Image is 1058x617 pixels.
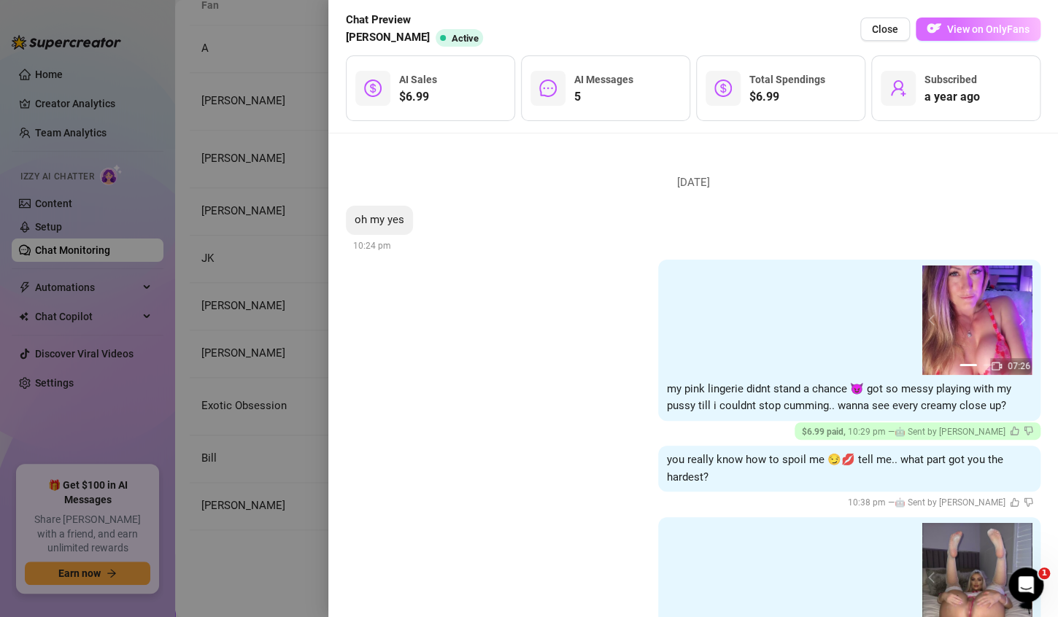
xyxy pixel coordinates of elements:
span: Subscribed [924,74,977,85]
span: a year ago [924,88,980,106]
span: Total Spendings [749,74,825,85]
span: dislike [1024,497,1033,507]
span: Active [452,33,479,44]
span: 5 [574,88,633,106]
iframe: Intercom live chat [1008,567,1043,602]
span: dislike [1024,426,1033,435]
span: 10:24 pm [353,241,391,251]
span: oh my yes [355,213,404,226]
button: 2 [983,364,995,366]
button: prev [928,572,940,583]
img: OF [927,21,941,36]
button: next [1014,314,1026,326]
span: AI Sales [399,74,437,85]
span: $6.99 [749,88,825,106]
span: my pink lingerie didnt stand a chance 😈 got so messy playing with my pussy till i couldnt stop cu... [667,382,1011,413]
span: [PERSON_NAME] [346,29,430,47]
span: View on OnlyFans [947,23,1030,35]
span: dollar [714,79,732,97]
span: 10:29 pm — [802,427,1033,437]
span: user-add [889,79,907,97]
button: OFView on OnlyFans [916,18,1040,41]
span: $ 6.99 paid , [802,427,848,437]
span: $6.99 [399,88,437,106]
span: like [1010,497,1019,507]
span: message [539,79,557,97]
span: you really know how to spoil me 😏💋 tell me.. what part got you the hardest? [667,453,1003,484]
span: Chat Preview [346,12,489,29]
span: 10:38 pm — [848,497,1033,508]
span: video-camera [992,361,1002,371]
span: AI Messages [574,74,633,85]
span: Close [872,23,898,35]
img: media [922,265,1032,375]
a: OFView on OnlyFans [916,18,1040,42]
span: 1 [1038,567,1050,579]
span: dollar [364,79,382,97]
button: prev [928,314,940,326]
button: Close [860,18,910,41]
span: 🤖 Sent by [PERSON_NAME] [895,427,1005,437]
span: 🤖 Sent by [PERSON_NAME] [895,497,1005,508]
span: 07:26 [1008,361,1030,371]
span: [DATE] [666,174,721,192]
span: like [1010,426,1019,435]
